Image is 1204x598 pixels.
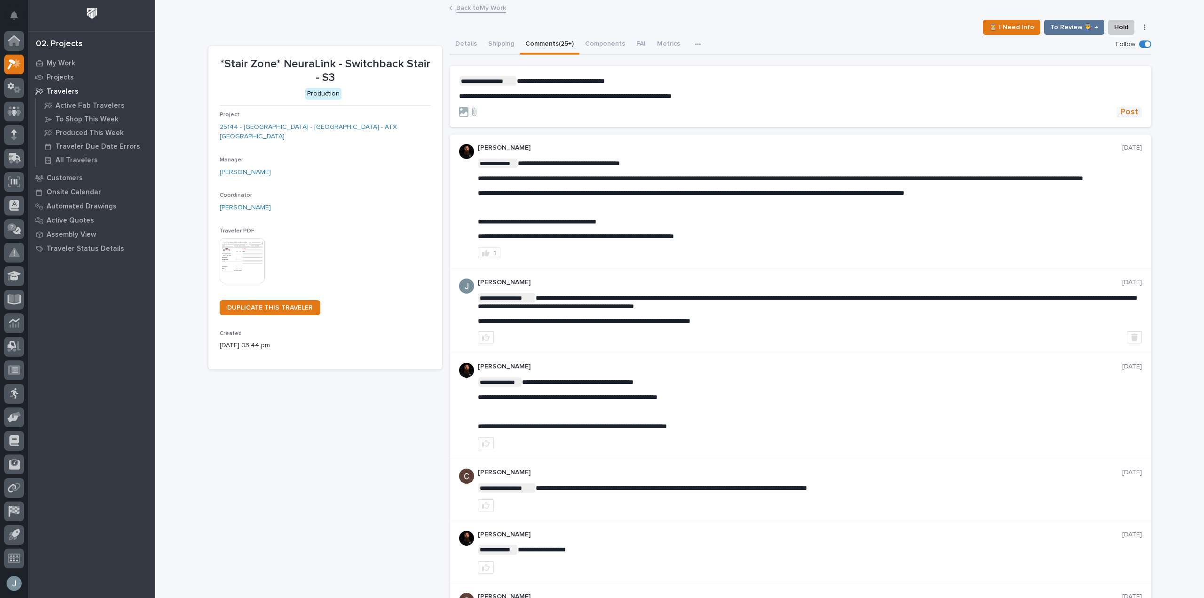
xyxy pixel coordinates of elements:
[47,88,79,96] p: Travelers
[220,300,320,315] a: DUPLICATE THIS TRAVELER
[478,499,494,511] button: like this post
[220,57,431,85] p: *Stair Zone* NeuraLink - Switchback Stair - S3
[1122,531,1142,539] p: [DATE]
[36,112,155,126] a: To Shop This Week
[55,102,125,110] p: Active Fab Travelers
[220,341,431,351] p: [DATE] 03:44 pm
[55,115,119,124] p: To Shop This Week
[28,213,155,227] a: Active Quotes
[459,279,474,294] img: ACg8ocIJHU6JEmo4GV-3KL6HuSvSpWhSGqG5DdxF6tKpN6m2=s96-c
[459,144,474,159] img: zmKUmRVDQjmBLfnAs97p
[47,202,117,211] p: Automated Drawings
[28,84,155,98] a: Travelers
[28,199,155,213] a: Automated Drawings
[478,144,1122,152] p: [PERSON_NAME]
[227,304,313,311] span: DUPLICATE THIS TRAVELER
[983,20,1040,35] button: ⏳ I Need Info
[47,216,94,225] p: Active Quotes
[579,35,631,55] button: Components
[36,126,155,139] a: Produced This Week
[28,171,155,185] a: Customers
[1114,22,1128,33] span: Hold
[47,188,101,197] p: Onsite Calendar
[47,231,96,239] p: Assembly View
[478,331,494,343] button: like this post
[28,70,155,84] a: Projects
[1108,20,1134,35] button: Hold
[28,185,155,199] a: Onsite Calendar
[478,531,1122,539] p: [PERSON_NAME]
[631,35,651,55] button: FAI
[220,167,271,177] a: [PERSON_NAME]
[4,574,24,593] button: users-avatar
[28,241,155,255] a: Traveler Status Details
[493,250,496,256] div: 1
[478,561,494,574] button: like this post
[220,203,271,213] a: [PERSON_NAME]
[55,143,140,151] p: Traveler Due Date Errors
[478,279,1122,287] p: [PERSON_NAME]
[305,88,341,100] div: Production
[28,56,155,70] a: My Work
[1044,20,1104,35] button: To Review 👨‍🏭 →
[1122,144,1142,152] p: [DATE]
[36,99,155,112] a: Active Fab Travelers
[220,122,431,142] a: 25144 - [GEOGRAPHIC_DATA] - [GEOGRAPHIC_DATA] - ATX [GEOGRAPHIC_DATA]
[220,331,242,336] span: Created
[1050,22,1098,33] span: To Review 👨‍🏭 →
[450,35,483,55] button: Details
[220,228,254,234] span: Traveler PDF
[47,245,124,253] p: Traveler Status Details
[456,2,506,13] a: Back toMy Work
[36,153,155,167] a: All Travelers
[1122,469,1142,477] p: [DATE]
[47,73,74,82] p: Projects
[459,469,474,484] img: AGNmyxaji213nCK4JzPdPN3H3CMBhXDSA2tJ_sy3UIa5=s96-c
[55,156,98,165] p: All Travelers
[4,6,24,25] button: Notifications
[36,140,155,153] a: Traveler Due Date Errors
[459,531,474,546] img: zmKUmRVDQjmBLfnAs97p
[1116,40,1135,48] p: Follow
[220,157,243,163] span: Manager
[478,363,1122,371] p: [PERSON_NAME]
[220,192,252,198] span: Coordinator
[989,22,1034,33] span: ⏳ I Need Info
[1120,107,1138,118] span: Post
[1122,279,1142,287] p: [DATE]
[55,129,124,137] p: Produced This Week
[83,5,101,22] img: Workspace Logo
[478,247,500,259] button: 1
[1117,107,1142,118] button: Post
[1122,363,1142,371] p: [DATE]
[47,59,75,68] p: My Work
[28,227,155,241] a: Assembly View
[483,35,520,55] button: Shipping
[47,174,83,183] p: Customers
[459,363,474,378] img: zmKUmRVDQjmBLfnAs97p
[12,11,24,26] div: Notifications
[36,39,83,49] div: 02. Projects
[1127,331,1142,343] button: Delete post
[478,437,494,449] button: like this post
[520,35,579,55] button: Comments (25+)
[651,35,686,55] button: Metrics
[478,469,1122,477] p: [PERSON_NAME]
[220,112,239,118] span: Project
